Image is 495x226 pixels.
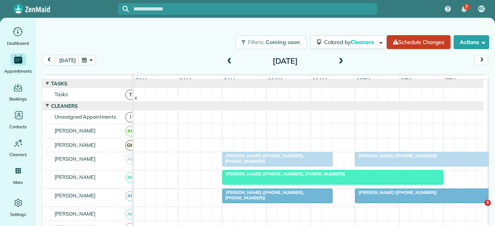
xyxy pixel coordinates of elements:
button: next [475,55,489,65]
span: Filters: [248,39,264,46]
a: Contacts [3,109,33,131]
span: Bookings [9,95,27,103]
span: AF [125,209,136,219]
span: 11am [311,77,328,83]
span: [PERSON_NAME] ([PHONE_NUMBER], [PHONE_NUMBER]) [222,190,304,201]
span: 9am [222,77,237,83]
span: ! [125,112,136,122]
span: More [13,178,23,186]
span: 8am [178,77,193,83]
span: AC [125,126,136,136]
span: GM [125,140,136,151]
span: [PERSON_NAME] [53,142,97,148]
svg: Focus search [123,6,129,12]
button: Focus search [118,6,129,12]
span: AF [125,191,136,201]
span: [PERSON_NAME] [53,156,97,162]
div: 7 unread notifications [456,1,472,18]
a: Appointments [3,53,33,75]
span: Tasks [53,91,69,97]
span: Cleaners [350,39,375,46]
span: Appointments [4,67,32,75]
span: [PERSON_NAME] [53,127,97,134]
button: Actions [454,35,489,49]
span: 10am [266,77,284,83]
h2: [DATE] [237,57,333,65]
span: Cleaners [9,151,27,158]
span: [PERSON_NAME] ([PHONE_NUMBER], [PHONE_NUMBER]) [222,171,346,177]
span: T [125,90,136,100]
a: Dashboard [3,25,33,47]
span: 12pm [355,77,372,83]
a: Cleaners [3,137,33,158]
span: Tasks [49,80,69,87]
span: AB [125,154,136,165]
span: Coming soon [266,39,300,46]
span: 2 [485,200,491,206]
span: 7 [465,4,468,10]
span: 7am [134,77,148,83]
iframe: Intercom live chat [469,200,487,218]
span: AC [125,172,136,183]
span: [PERSON_NAME] ([PHONE_NUMBER], [PHONE_NUMBER]) [222,153,304,164]
span: Unassigned Appointments [53,114,118,120]
span: [PERSON_NAME] ([PHONE_NUMBER]) [355,153,437,158]
span: [PERSON_NAME] [53,192,97,199]
span: Cleaners [49,103,79,109]
button: prev [42,55,56,65]
span: Colored by [324,39,377,46]
a: Settings [3,197,33,218]
span: [PERSON_NAME] [53,174,97,180]
span: [PERSON_NAME] [53,211,97,217]
span: Settings [10,211,26,218]
span: Dashboard [7,39,29,47]
a: Schedule Changes [387,35,451,49]
span: 2pm [444,77,457,83]
span: Contacts [9,123,27,131]
button: Colored byCleaners [311,35,387,49]
span: KC [479,6,484,12]
a: Bookings [3,81,33,103]
button: [DATE] [56,55,79,65]
span: 1pm [399,77,413,83]
span: [PERSON_NAME] ([PHONE_NUMBER]) [355,190,437,195]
